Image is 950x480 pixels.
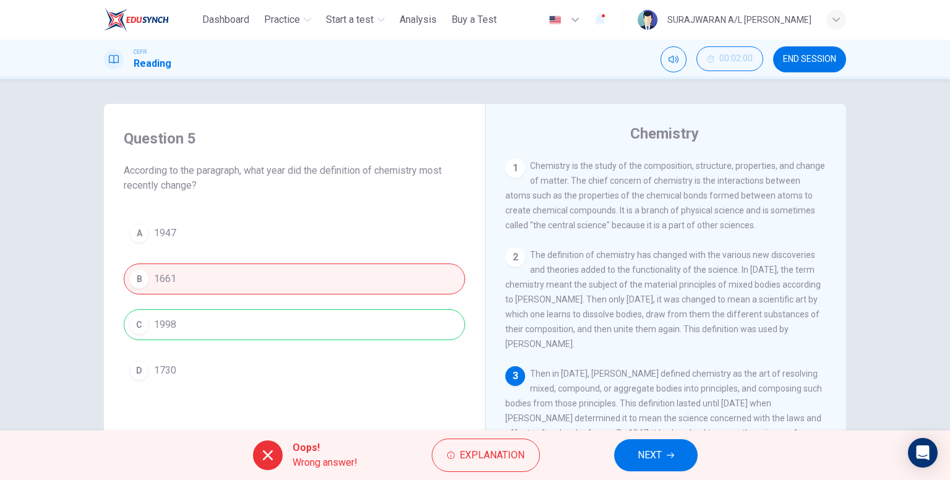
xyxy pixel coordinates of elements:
button: Start a test [321,9,390,31]
span: Wrong answer! [293,455,357,470]
button: END SESSION [773,46,846,72]
span: Chemistry is the study of the composition, structure, properties, and change of matter. The chief... [505,161,825,230]
button: NEXT [614,439,698,471]
button: Dashboard [197,9,254,31]
div: Mute [661,46,687,72]
a: ELTC logo [104,7,197,32]
button: Buy a Test [447,9,502,31]
span: END SESSION [783,54,836,64]
h4: Chemistry [630,124,699,144]
h4: Question 5 [124,129,465,148]
span: Dashboard [202,12,249,27]
div: 2 [505,247,525,267]
span: Oops! [293,440,357,455]
span: NEXT [638,447,662,464]
span: Practice [264,12,300,27]
span: According to the paragraph, what year did the definition of chemistry most recently change? [124,163,465,193]
span: Explanation [460,447,524,464]
button: Analysis [395,9,442,31]
span: The definition of chemistry has changed with the various new discoveries and theories added to th... [505,250,821,349]
img: en [547,15,563,25]
div: Hide [696,46,763,72]
span: Start a test [326,12,374,27]
h1: Reading [134,56,171,71]
span: Buy a Test [451,12,497,27]
div: Open Intercom Messenger [908,438,938,468]
img: ELTC logo [104,7,169,32]
button: Practice [259,9,316,31]
button: 00:02:00 [696,46,763,71]
img: Profile picture [638,10,657,30]
div: 3 [505,366,525,386]
span: 00:02:00 [719,54,753,64]
div: 1 [505,158,525,178]
div: SURAJWARAN A/L [PERSON_NAME] [667,12,811,27]
span: Analysis [400,12,437,27]
button: Explanation [432,439,540,472]
span: CEFR [134,48,147,56]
